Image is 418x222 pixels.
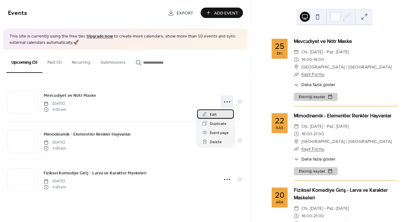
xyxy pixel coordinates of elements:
[301,63,392,71] span: [GEOGRAPHIC_DATA] / [GEOGRAPHIC_DATA]
[163,8,198,18] a: Export
[44,92,96,99] span: Mevcudiyet ve Nötr Maske
[294,145,299,153] div: ​
[294,167,338,175] button: Etkinliği kaydet
[44,169,146,177] a: Fiziksel Komediye Giriş - Larva ve Karakter Maskeleri
[201,8,243,18] button: Add Event
[44,107,66,112] span: 4:00 pm
[301,48,349,56] span: Cts, [DATE] - Paz, [DATE]
[44,140,66,145] span: [DATE]
[177,10,193,16] span: Export
[6,50,42,73] button: Upcoming (3)
[294,212,299,220] div: ​
[277,51,282,56] div: Eki
[294,156,336,162] button: ​Daha fazla göster
[301,56,312,63] span: 16:00
[44,131,131,138] a: Mimodinamik - Elementler Renkler Hayvanlar
[210,130,229,136] span: Event page
[301,212,312,220] span: 16:00
[301,81,336,88] span: Daha fazla göster
[294,130,299,138] div: ​
[44,184,66,190] span: 4:00 pm
[294,81,299,88] div: ​
[275,42,284,50] div: 25
[312,130,313,138] span: -
[8,7,27,19] span: Events
[214,10,238,16] span: Add Event
[301,72,324,77] a: Kayıt Formu
[276,126,283,130] div: Kas
[294,71,299,78] div: ​
[313,130,324,138] span: 21:00
[312,212,313,220] span: -
[294,93,338,101] button: Etkinliği kaydet
[44,92,96,99] a: Mevcudiyet ve Nötr Maske
[301,138,392,145] span: [GEOGRAPHIC_DATA] / [GEOGRAPHIC_DATA]
[313,212,324,220] span: 21:00
[44,101,66,107] span: [DATE]
[294,187,388,200] a: Fiziksel Komediye Giriş - Larva ve Karakter Maskeleri
[210,120,227,127] span: Duplicate
[294,205,299,212] div: ​
[301,156,336,162] span: Daha fazla göster
[294,38,352,44] a: Mevcudiyet ve Nötr Maske
[294,56,299,63] div: ​
[313,56,324,63] span: 18:00
[294,138,299,145] div: ​
[276,200,283,204] div: Ara
[44,178,66,184] span: [DATE]
[312,56,313,63] span: -
[301,146,324,151] a: Kayıt Formu
[9,33,241,46] span: This site is currently using the free tier. to create more calendars, show more than 10 events an...
[210,111,217,118] span: Edit
[42,50,67,72] button: Past (3)
[210,139,222,145] span: Delete
[294,63,299,71] div: ​
[294,113,391,118] a: Mimodinamik - Elementler Renkler Hayvanlar
[301,123,349,130] span: Cts, [DATE] - Paz, [DATE]
[301,130,312,138] span: 16:00
[301,205,349,212] span: Cts, [DATE] - Paz, [DATE]
[294,156,299,162] div: ​
[67,50,95,72] button: Recurring
[44,145,66,151] span: 4:00 pm
[275,191,284,199] div: 20
[275,117,284,125] div: 22
[95,50,130,72] button: Submissions
[87,32,113,41] a: Upgrade now
[294,81,336,88] button: ​Daha fazla göster
[294,48,299,56] div: ​
[294,123,299,130] div: ​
